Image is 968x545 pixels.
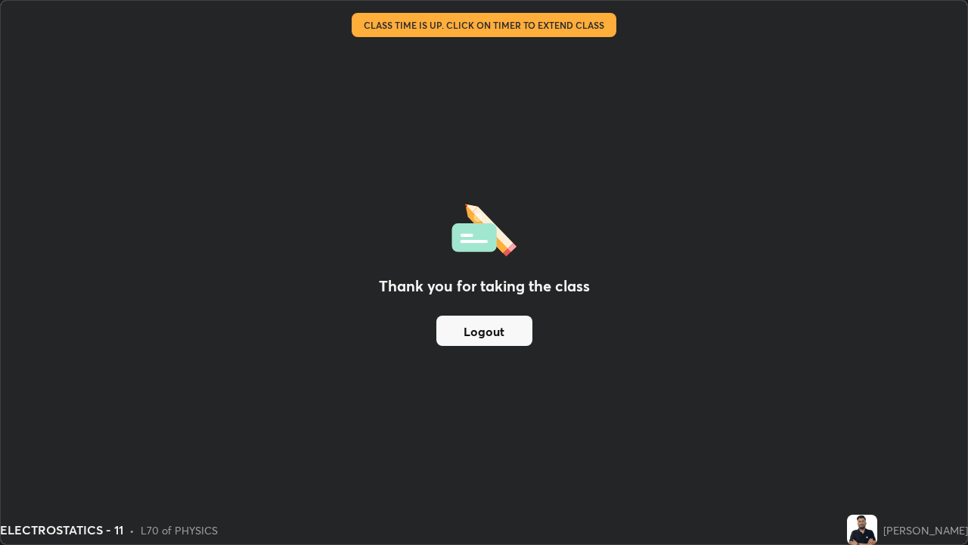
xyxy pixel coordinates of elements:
button: Logout [436,316,532,346]
div: L70 of PHYSICS [141,522,218,538]
img: 8782f5c7b807477aad494b3bf83ebe7f.png [847,515,877,545]
h2: Thank you for taking the class [379,275,590,297]
div: [PERSON_NAME] [883,522,968,538]
div: • [129,522,135,538]
img: offlineFeedback.1438e8b3.svg [451,199,517,257]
